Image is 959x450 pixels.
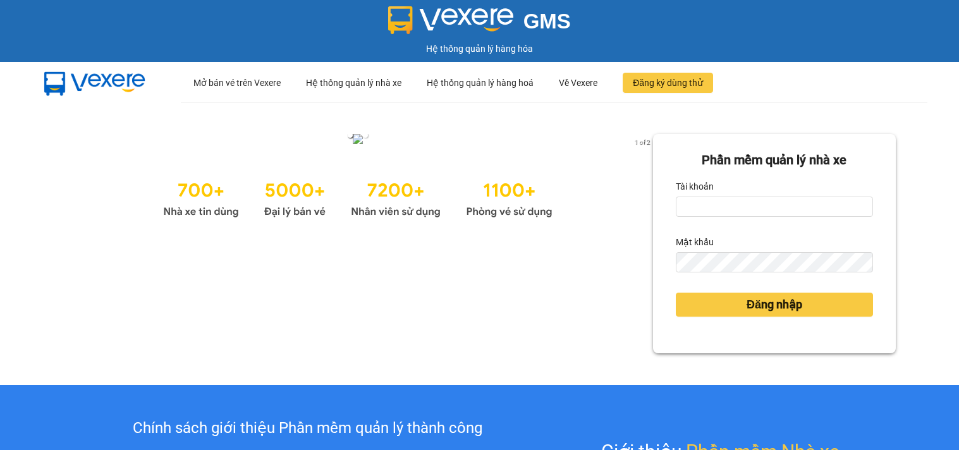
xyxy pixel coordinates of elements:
[633,76,703,90] span: Đăng ký dùng thử
[747,296,802,313] span: Đăng nhập
[427,63,534,103] div: Hệ thống quản lý hàng hoá
[623,73,713,93] button: Đăng ký dùng thử
[523,9,571,33] span: GMS
[163,173,553,221] img: Statistics.png
[67,417,548,441] div: Chính sách giới thiệu Phần mềm quản lý thành công
[635,134,653,148] button: next slide / item
[32,62,158,104] img: mbUUG5Q.png
[388,19,571,29] a: GMS
[63,134,81,148] button: previous slide / item
[193,63,281,103] div: Mở bán vé trên Vexere
[306,63,401,103] div: Hệ thống quản lý nhà xe
[676,176,714,197] label: Tài khoản
[631,134,653,150] p: 1 of 2
[363,133,368,138] li: slide item 2
[676,150,873,170] div: Phần mềm quản lý nhà xe
[676,232,714,252] label: Mật khẩu
[676,293,873,317] button: Đăng nhập
[388,6,513,34] img: logo 2
[3,42,956,56] div: Hệ thống quản lý hàng hóa
[676,252,873,272] input: Mật khẩu
[348,133,353,138] li: slide item 1
[676,197,873,217] input: Tài khoản
[559,63,597,103] div: Về Vexere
